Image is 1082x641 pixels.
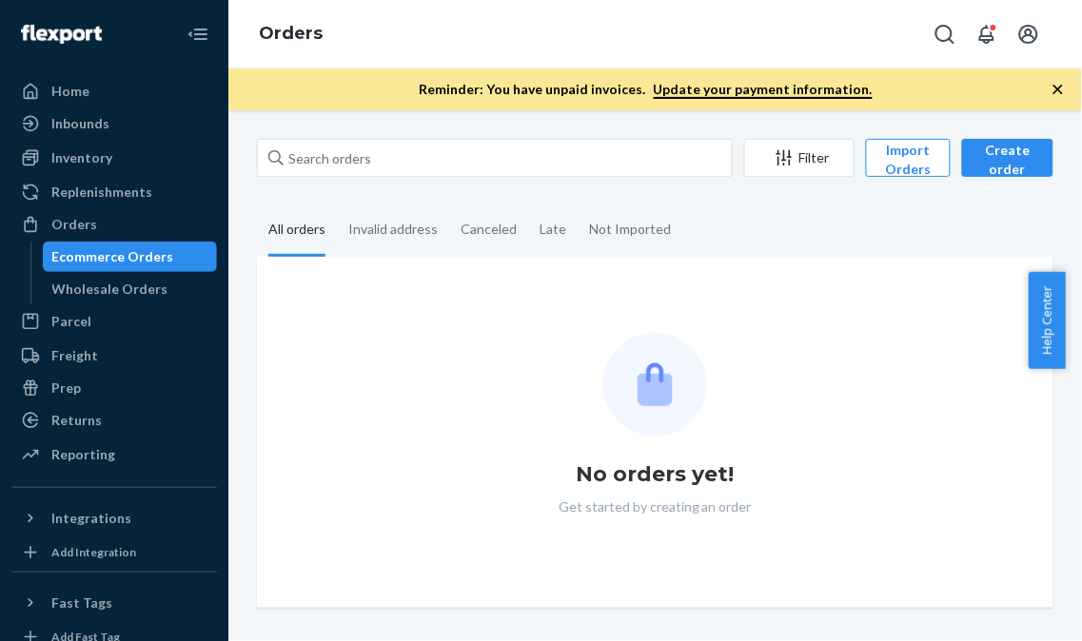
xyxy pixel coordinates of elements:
[51,114,109,133] div: Inbounds
[51,509,131,528] div: Integrations
[1010,15,1048,53] button: Open account menu
[259,23,323,44] a: Orders
[21,25,102,44] img: Flexport logo
[11,340,217,371] a: Freight
[745,148,854,167] div: Filter
[968,15,1006,53] button: Open notifications
[976,141,1039,198] div: Create order
[589,204,671,254] div: Not Imported
[348,204,438,254] div: Invalid address
[11,588,217,618] button: Fast Tags
[51,379,81,398] div: Prep
[654,81,873,99] a: Update your payment information.
[51,215,97,234] div: Orders
[11,541,217,564] a: Add Integration
[11,177,217,207] a: Replenishments
[257,139,733,177] input: Search orders
[51,544,136,560] div: Add Integration
[11,143,217,173] a: Inventory
[244,7,338,62] ol: breadcrumbs
[11,503,217,534] button: Integrations
[11,439,217,470] a: Reporting
[51,312,91,331] div: Parcel
[11,209,217,240] a: Orders
[51,346,98,365] div: Freight
[43,274,218,304] a: Wholesale Orders
[52,280,168,299] div: Wholesale Orders
[603,333,707,437] img: Empty list
[51,148,112,167] div: Inventory
[866,139,951,177] button: Import Orders
[268,204,325,257] div: All orders
[52,247,174,266] div: Ecommerce Orders
[43,242,218,272] a: Ecommerce Orders
[744,139,855,177] button: Filter
[11,108,217,139] a: Inbounds
[11,306,217,337] a: Parcel
[51,82,89,101] div: Home
[926,15,964,53] button: Open Search Box
[11,373,217,403] a: Prep
[11,405,217,436] a: Returns
[420,80,873,99] p: Reminder: You have unpaid invoices.
[51,183,152,202] div: Replenishments
[179,15,217,53] button: Close Navigation
[461,204,517,254] div: Canceled
[51,411,102,430] div: Returns
[51,593,112,612] div: Fast Tags
[962,139,1053,177] button: Create order
[559,497,752,516] p: Get started by creating an order
[577,459,735,490] h1: No orders yet!
[51,445,115,464] div: Reporting
[1029,272,1066,369] button: Help Center
[540,204,566,254] div: Late
[11,76,217,107] a: Home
